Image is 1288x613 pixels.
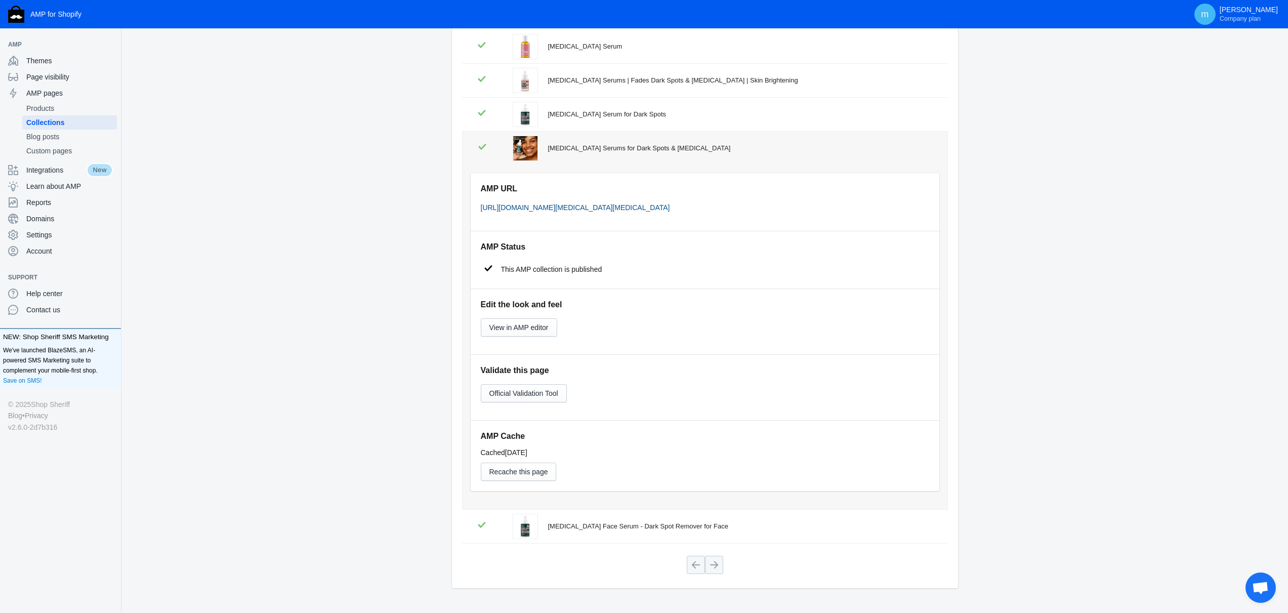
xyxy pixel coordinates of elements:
[4,53,117,69] a: Themes
[481,365,929,376] h5: Validate this page
[22,130,117,144] a: Blog posts
[489,323,549,332] span: View in AMP editor
[31,399,70,410] a: Shop Sheriff
[8,410,22,421] a: Blog
[481,323,557,331] a: View in AMP editor
[481,183,929,194] h5: AMP URL
[481,203,670,212] a: [URL][DOMAIN_NAME][MEDICAL_DATA][MEDICAL_DATA]
[26,181,113,191] span: Learn about AMP
[513,136,537,160] img: kojic-acid-face-serum.png
[4,227,117,243] a: Settings
[4,178,117,194] a: Learn about AMP
[4,194,117,211] a: Reports
[103,275,119,279] button: Add a sales channel
[548,75,936,86] div: [MEDICAL_DATA] Serums | Fades Dark Spots & [MEDICAL_DATA] | Skin Brightening
[22,115,117,130] a: Collections
[8,272,103,282] span: Support
[8,6,24,23] img: Shop Sheriff Logo
[26,289,113,299] span: Help center
[505,448,527,457] span: [DATE]
[548,521,936,532] div: [MEDICAL_DATA] Face Serum - Dark Spot Remover for Face
[1245,573,1276,603] div: Open chat
[501,264,602,274] span: This AMP collection is published
[26,146,113,156] span: Custom pages
[30,10,81,18] span: AMP for Shopify
[481,318,557,337] button: View in AMP editor
[26,56,113,66] span: Themes
[26,214,113,224] span: Domains
[489,468,548,476] span: Recache this page
[489,389,558,397] span: Official Validation Tool
[513,68,537,93] img: kojic-acid-serum-dark-spot-corrector-meeven.jpg
[26,117,113,128] span: Collections
[26,246,113,256] span: Account
[481,463,557,481] button: Recache this page
[481,384,567,402] button: Official Validation Tool
[481,431,929,441] h5: AMP Cache
[1220,15,1261,23] span: Company plan
[22,101,117,115] a: Products
[26,132,113,142] span: Blog posts
[481,389,567,397] a: Official Validation Tool
[548,109,936,119] div: [MEDICAL_DATA] Serum for Dark Spots
[4,85,117,101] a: AMP pages
[8,39,103,50] span: AMP
[8,422,113,433] div: v2.6.0-2d7b316
[548,42,936,52] div: [MEDICAL_DATA] Serum
[4,211,117,227] a: Domains
[26,197,113,208] span: Reports
[4,302,117,318] a: Contact us
[3,376,42,386] a: Save on SMS!
[26,88,113,98] span: AMP pages
[548,143,935,153] div: [MEDICAL_DATA] Serums for Dark Spots & [MEDICAL_DATA]
[513,514,537,539] img: kojic-acid-serum-dark-spots-face.png
[26,165,87,175] span: Integrations
[8,399,113,410] div: © 2025
[481,299,929,310] h5: Edit the look and feel
[25,410,48,421] a: Privacy
[26,72,113,82] span: Page visibility
[4,162,117,178] a: IntegrationsNew
[4,243,117,259] a: Account
[103,43,119,47] button: Add a sales channel
[87,163,113,177] span: New
[8,410,113,421] div: •
[22,144,117,158] a: Custom pages
[1200,9,1210,19] span: m
[513,34,537,59] img: melasma-serum.jpg
[481,447,929,458] div: Cached
[481,241,929,252] h5: AMP Status
[26,305,113,315] span: Contact us
[1220,6,1278,23] p: [PERSON_NAME]
[26,230,113,240] span: Settings
[513,102,537,127] img: kojic-acid-serum-dark-spot-corrector-meeven-for-body_3ce3b80b-90ff-401d-af41-bbdf2a78e60f.jpg
[26,103,113,113] span: Products
[4,69,117,85] a: Page visibility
